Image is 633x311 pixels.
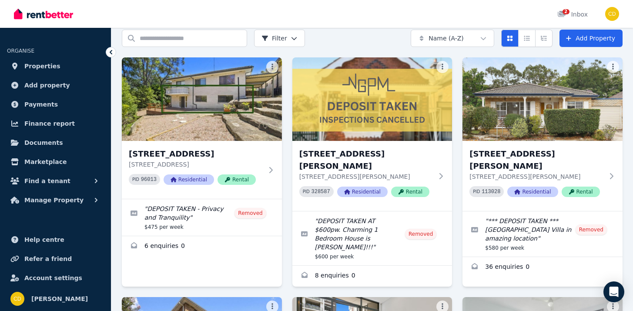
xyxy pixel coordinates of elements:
code: 96013 [141,177,157,183]
a: Documents [7,134,104,151]
small: PID [303,189,310,194]
span: [PERSON_NAME] [31,294,88,304]
a: Finance report [7,115,104,132]
a: Add Property [559,30,623,47]
h3: [STREET_ADDRESS] [129,148,263,160]
span: Find a tenant [24,176,70,186]
p: [STREET_ADDRESS][PERSON_NAME] [469,172,603,181]
button: Card view [501,30,519,47]
div: View options [501,30,553,47]
p: [STREET_ADDRESS] [129,160,263,169]
a: Edit listing: DEPOSIT TAKEN - Privacy and Tranquility [122,199,282,236]
span: Filter [261,34,287,43]
code: 113028 [482,189,500,195]
span: Name (A-Z) [429,34,464,43]
img: 1/1A Neptune Street, Padstow [122,57,282,141]
a: Edit listing: DEPOSIT TAKEN AT $600pw. Charming 1 Bedroom House is Lilyfield!!! [292,211,452,265]
a: Account settings [7,269,104,287]
span: Documents [24,137,63,148]
span: Residential [337,187,388,197]
h3: [STREET_ADDRESS][PERSON_NAME] [469,148,603,172]
a: Enquiries for 1/5 Kings Road, Brighton-Le-Sands [462,257,623,278]
button: More options [607,61,619,73]
a: Payments [7,96,104,113]
a: Marketplace [7,153,104,171]
small: PID [132,177,139,182]
div: Open Intercom Messenger [603,281,624,302]
a: Properties [7,57,104,75]
h3: [STREET_ADDRESS][PERSON_NAME] [299,148,433,172]
a: 1/2 Eric Street, Lilyfield[STREET_ADDRESS][PERSON_NAME][STREET_ADDRESS][PERSON_NAME]PID 328587Res... [292,57,452,211]
span: Finance report [24,118,75,129]
img: 1/2 Eric Street, Lilyfield [292,57,452,141]
span: Marketplace [24,157,67,167]
a: Refer a friend [7,250,104,268]
a: 1/1A Neptune Street, Padstow[STREET_ADDRESS][STREET_ADDRESS]PID 96013ResidentialRental [122,57,282,199]
img: Chris Dimitropoulos [605,7,619,21]
img: RentBetter [14,7,73,20]
a: Enquiries for 1/1A Neptune Street, Padstow [122,236,282,257]
button: Expanded list view [535,30,553,47]
img: Chris Dimitropoulos [10,292,24,306]
span: Account settings [24,273,82,283]
span: Help centre [24,234,64,245]
button: Manage Property [7,191,104,209]
span: Residential [507,187,558,197]
button: Filter [254,30,305,47]
img: 1/5 Kings Road, Brighton-Le-Sands [462,57,623,141]
a: Enquiries for 1/2 Eric Street, Lilyfield [292,266,452,287]
span: Rental [391,187,429,197]
span: 2 [563,9,569,14]
code: 328587 [311,189,330,195]
span: Refer a friend [24,254,72,264]
span: Properties [24,61,60,71]
button: Find a tenant [7,172,104,190]
span: Payments [24,99,58,110]
a: 1/5 Kings Road, Brighton-Le-Sands[STREET_ADDRESS][PERSON_NAME][STREET_ADDRESS][PERSON_NAME]PID 11... [462,57,623,211]
button: More options [266,61,278,73]
p: [STREET_ADDRESS][PERSON_NAME] [299,172,433,181]
a: Help centre [7,231,104,248]
a: Edit listing: *** DEPOSIT TAKEN *** Unique Bayside Villa in amazing location [462,211,623,257]
span: ORGANISE [7,48,34,54]
span: Manage Property [24,195,84,205]
span: Rental [562,187,600,197]
span: Rental [218,174,256,185]
button: Name (A-Z) [411,30,494,47]
small: PID [473,189,480,194]
button: Compact list view [518,30,536,47]
span: Residential [164,174,214,185]
a: Add property [7,77,104,94]
div: Inbox [557,10,588,19]
button: More options [436,61,449,73]
span: Add property [24,80,70,90]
